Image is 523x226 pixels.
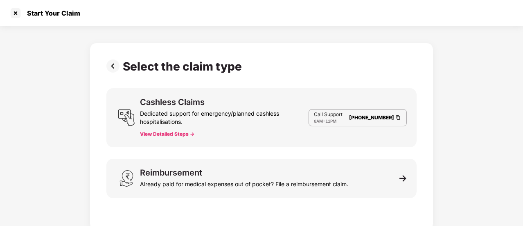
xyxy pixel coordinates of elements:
img: svg+xml;base64,PHN2ZyBpZD0iUHJldi0zMngzMiIgeG1sbnM9Imh0dHA6Ly93d3cudzMub3JnLzIwMDAvc3ZnIiB3aWR0aD... [106,59,123,73]
button: View Detailed Steps -> [140,131,194,137]
a: [PHONE_NUMBER] [349,114,394,121]
div: Select the claim type [123,59,245,73]
img: svg+xml;base64,PHN2ZyB3aWR0aD0iMjQiIGhlaWdodD0iMzEiIHZpZXdCb3g9IjAgMCAyNCAzMSIgZmlsbD0ibm9uZSIgeG... [118,170,135,187]
div: Already paid for medical expenses out of pocket? File a reimbursement claim. [140,177,348,188]
span: 8AM [314,119,323,123]
div: Reimbursement [140,169,202,177]
div: Dedicated support for emergency/planned cashless hospitalisations. [140,106,309,126]
span: 11PM [325,119,336,123]
img: Clipboard Icon [395,114,401,121]
div: Cashless Claims [140,98,205,106]
div: - [314,118,343,124]
div: Start Your Claim [22,9,80,17]
img: svg+xml;base64,PHN2ZyB3aWR0aD0iMjQiIGhlaWdodD0iMjUiIHZpZXdCb3g9IjAgMCAyNCAyNSIgZmlsbD0ibm9uZSIgeG... [118,109,135,126]
p: Call Support [314,111,343,118]
img: svg+xml;base64,PHN2ZyB3aWR0aD0iMTEiIGhlaWdodD0iMTEiIHZpZXdCb3g9IjAgMCAxMSAxMSIgZmlsbD0ibm9uZSIgeG... [399,175,407,182]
